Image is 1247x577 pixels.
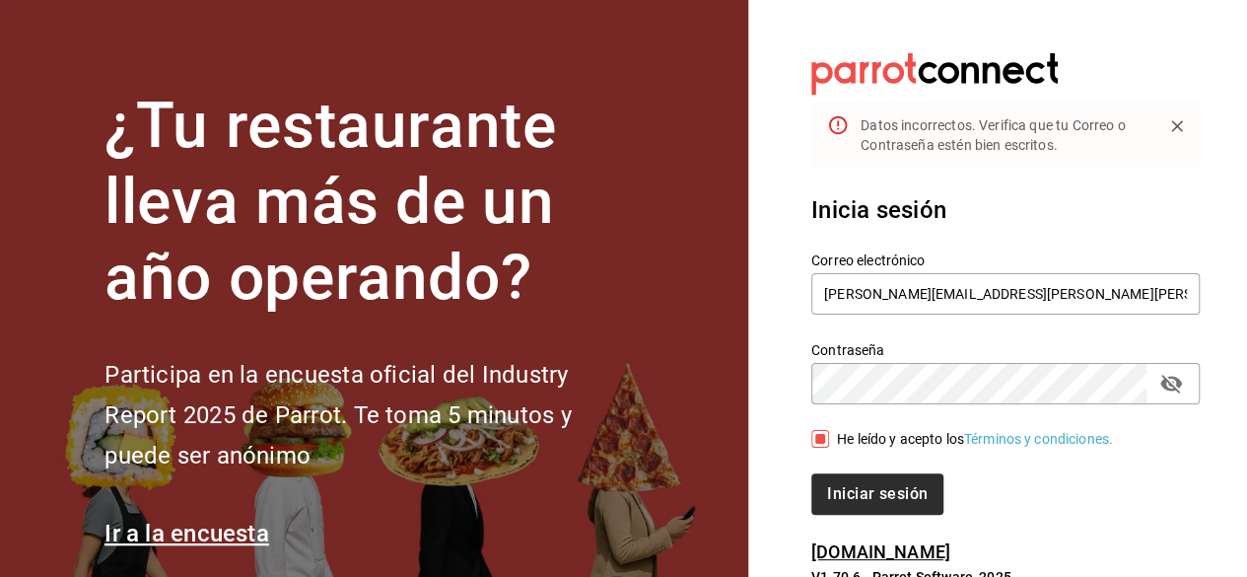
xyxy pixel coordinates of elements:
div: He leído y acepto los [837,429,1113,450]
h3: Inicia sesión [811,192,1200,228]
button: Close [1162,111,1192,141]
a: [DOMAIN_NAME] [811,541,950,562]
label: Correo electrónico [811,253,1200,267]
label: Contraseña [811,343,1200,357]
a: Ir a la encuesta [104,520,269,547]
button: passwordField [1154,367,1188,400]
h2: Participa en la encuesta oficial del Industry Report 2025 de Parrot. Te toma 5 minutos y puede se... [104,355,637,475]
button: Iniciar sesión [811,473,943,515]
a: Términos y condiciones. [964,431,1113,447]
div: Datos incorrectos. Verifica que tu Correo o Contraseña estén bien escritos. [861,108,1146,163]
input: Ingresa tu correo electrónico [811,273,1200,315]
h1: ¿Tu restaurante lleva más de un año operando? [104,89,637,316]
